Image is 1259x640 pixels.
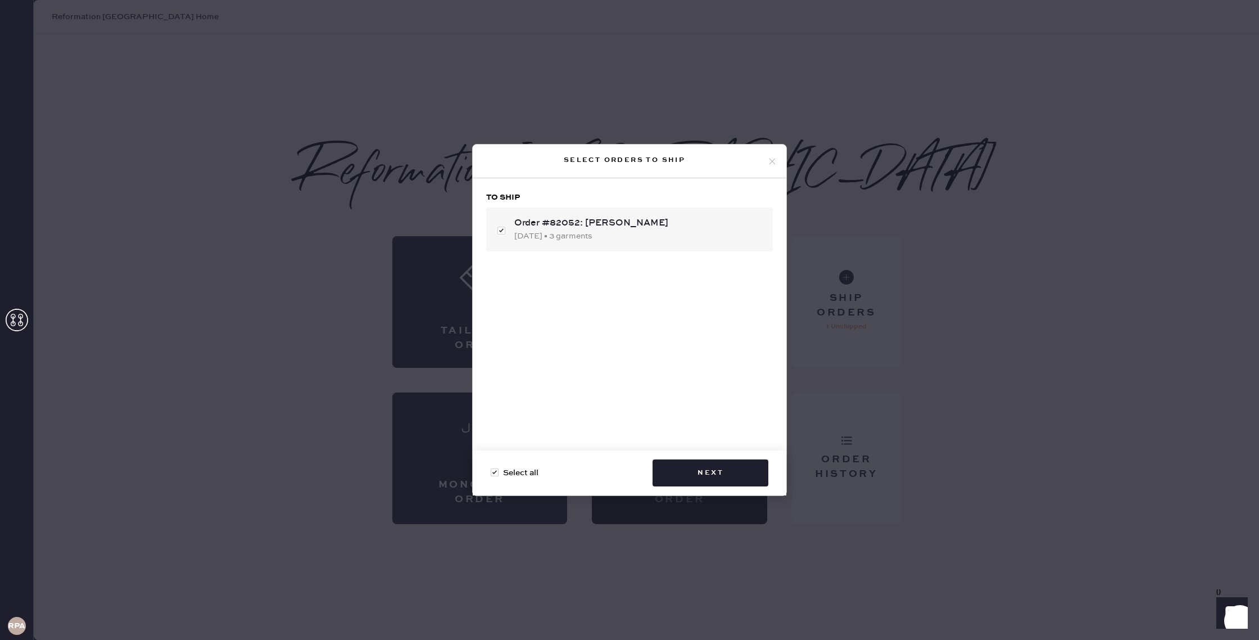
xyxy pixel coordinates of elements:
[482,154,767,167] div: Select orders to ship
[8,622,25,630] h3: RPA
[653,459,768,486] button: Next
[1206,589,1254,638] iframe: Front Chat
[503,467,538,479] span: Select all
[514,217,764,230] div: Order #82052: [PERSON_NAME]
[514,230,764,242] div: [DATE] • 3 garments
[486,192,773,203] h3: To ship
